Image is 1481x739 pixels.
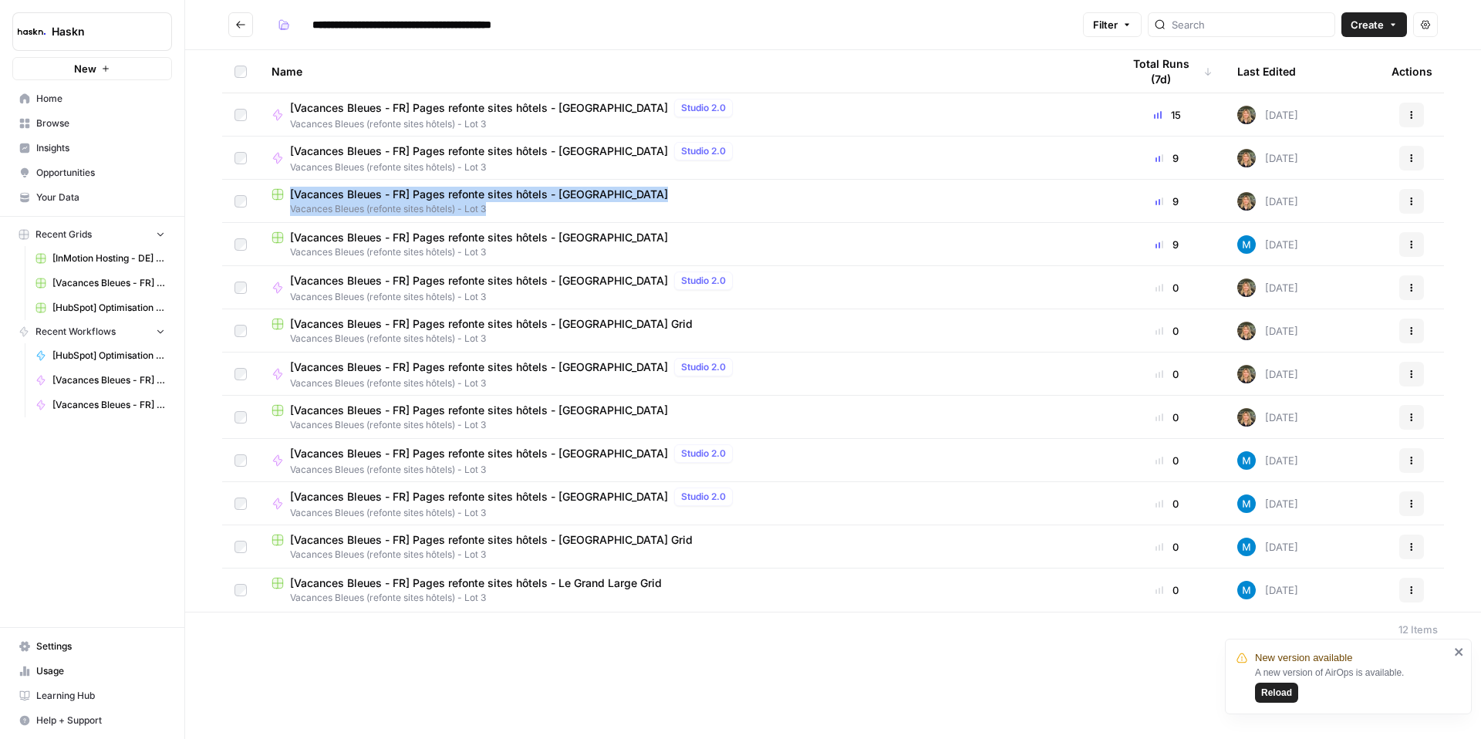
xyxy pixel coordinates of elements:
button: New [12,57,172,80]
span: Studio 2.0 [681,101,726,115]
span: Vacances Bleues (refonte sites hôtels) - Lot 3 [290,290,739,304]
div: 0 [1122,496,1213,511]
div: 0 [1122,539,1213,555]
span: Home [36,92,165,106]
a: [Vacances Bleues - FR] Pages refonte sites hôtels - [GEOGRAPHIC_DATA]Studio 2.0Vacances Bleues (r... [272,272,1097,304]
a: [Vacances Bleues - FR] Pages refonte sites hôtels - [GEOGRAPHIC_DATA]Studio 2.0Vacances Bleues (r... [272,358,1097,390]
a: [Vacances Bleues - FR] Pages refonte sites hôtels - [GEOGRAPHIC_DATA]Vacances Bleues (refonte sit... [272,187,1097,216]
img: ziyu4k121h9vid6fczkx3ylgkuqx [1237,192,1256,211]
img: ziyu4k121h9vid6fczkx3ylgkuqx [1237,365,1256,383]
span: Browse [36,116,165,130]
span: Studio 2.0 [681,274,726,288]
span: Vacances Bleues (refonte sites hôtels) - Lot 3 [290,160,739,174]
a: Opportunities [12,160,172,185]
div: [DATE] [1237,149,1298,167]
span: Reload [1261,686,1292,700]
span: Filter [1093,17,1118,32]
div: 0 [1122,582,1213,598]
span: Usage [36,664,165,678]
a: [Vacances Bleues - FR] Pages refonte sites hôtels - [GEOGRAPHIC_DATA]Studio 2.0Vacances Bleues (r... [272,488,1097,520]
span: New version available [1255,650,1352,666]
span: Vacances Bleues (refonte sites hôtels) - Lot 3 [290,376,739,390]
div: [DATE] [1237,278,1298,297]
button: Filter [1083,12,1142,37]
span: New [74,61,96,76]
a: Insights [12,136,172,160]
div: [DATE] [1237,106,1298,124]
div: 0 [1122,366,1213,382]
img: ziyu4k121h9vid6fczkx3ylgkuqx [1237,149,1256,167]
img: xlx1vc11lo246mpl6i14p9z1ximr [1237,451,1256,470]
span: Haskn [52,24,145,39]
span: [Vacances Bleues - FR] Pages refonte sites hôtels - [GEOGRAPHIC_DATA] Grid [290,316,693,332]
span: Vacances Bleues (refonte sites hôtels) - Lot 3 [290,506,739,520]
a: Home [12,86,172,111]
a: Learning Hub [12,683,172,708]
a: [Vacances Bleues - FR] Pages refonte sites hôtels - [GEOGRAPHIC_DATA] [29,271,172,295]
div: Last Edited [1237,50,1296,93]
span: [InMotion Hosting - DE] - article de blog 2000 mots [52,251,165,265]
div: 9 [1122,150,1213,166]
img: ziyu4k121h9vid6fczkx3ylgkuqx [1237,322,1256,340]
span: [Vacances Bleues - FR] Pages refonte sites hôtels - [GEOGRAPHIC_DATA] [290,273,668,289]
div: [DATE] [1237,235,1298,254]
a: [Vacances Bleues - FR] Pages refonte sites hôtels - [GEOGRAPHIC_DATA] GridVacances Bleues (refont... [272,316,1097,346]
a: [Vacances Bleues - FR] Pages refonte sites hôtels - [GEOGRAPHIC_DATA] GridVacances Bleues (refont... [272,532,1097,562]
a: Browse [12,111,172,136]
div: [DATE] [1237,581,1298,599]
a: [HubSpot] Optimisation - Articles de blog (V2) Grid [29,295,172,320]
span: Help + Support [36,714,165,727]
a: [HubSpot] Optimisation - Articles de blog (V2) [29,343,172,368]
img: ziyu4k121h9vid6fczkx3ylgkuqx [1237,106,1256,124]
span: Your Data [36,191,165,204]
span: [Vacances Bleues - FR] Pages refonte sites hôtels - [GEOGRAPHIC_DATA] [290,403,668,418]
div: 15 [1122,107,1213,123]
div: 0 [1122,453,1213,468]
button: Recent Workflows [12,320,172,343]
span: Learning Hub [36,689,165,703]
span: [Vacances Bleues - FR] Pages refonte sites hôtels - [GEOGRAPHIC_DATA] [290,143,668,159]
div: 0 [1122,280,1213,295]
a: [Vacances Bleues - FR] Pages refonte sites hôtels - [GEOGRAPHIC_DATA]Vacances Bleues (refonte sit... [272,403,1097,432]
img: Haskn Logo [18,18,46,46]
span: Vacances Bleues (refonte sites hôtels) - Lot 3 [272,202,1097,216]
span: Vacances Bleues (refonte sites hôtels) - Lot 3 [290,117,739,131]
span: [Vacances Bleues - FR] Pages refonte sites hôtels - [GEOGRAPHIC_DATA] [290,100,668,116]
span: Studio 2.0 [681,360,726,374]
button: Reload [1255,683,1298,703]
span: Recent Workflows [35,325,116,339]
a: [Vacances Bleues - FR] Pages refonte sites hôtels - Le Grand Large GridVacances Bleues (refonte s... [272,575,1097,605]
a: [Vacances Bleues - FR] Pages refonte sites hôtels - [GEOGRAPHIC_DATA]Studio 2.0Vacances Bleues (r... [272,142,1097,174]
span: [Vacances Bleues - FR] Pages refonte sites hôtels - [GEOGRAPHIC_DATA] [290,230,668,245]
div: Name [272,50,1097,93]
span: [Vacances Bleues - FR] Pages refonte sites hôtels - [GEOGRAPHIC_DATA] [52,276,165,290]
span: [Vacances Bleues - FR] Pages refonte sites hôtels - [GEOGRAPHIC_DATA] [290,489,668,504]
span: [Vacances Bleues - FR] Pages refonte sites hôtels - [GEOGRAPHIC_DATA] [52,373,165,387]
span: Create [1351,17,1384,32]
button: Workspace: Haskn [12,12,172,51]
img: xlx1vc11lo246mpl6i14p9z1ximr [1237,581,1256,599]
div: Actions [1392,50,1432,93]
a: [Vacances Bleues - FR] Pages refonte sites hôtels - [GEOGRAPHIC_DATA] [29,393,172,417]
div: 9 [1122,237,1213,252]
span: Studio 2.0 [681,447,726,461]
a: [InMotion Hosting - DE] - article de blog 2000 mots [29,246,172,271]
div: [DATE] [1237,322,1298,340]
div: A new version of AirOps is available. [1255,666,1449,703]
span: [HubSpot] Optimisation - Articles de blog (V2) Grid [52,301,165,315]
span: Studio 2.0 [681,490,726,504]
input: Search [1172,17,1328,32]
div: [DATE] [1237,192,1298,211]
span: Vacances Bleues (refonte sites hôtels) - Lot 3 [290,463,739,477]
a: [Vacances Bleues - FR] Pages refonte sites hôtels - [GEOGRAPHIC_DATA]Studio 2.0Vacances Bleues (r... [272,444,1097,477]
span: Vacances Bleues (refonte sites hôtels) - Lot 3 [272,418,1097,432]
span: Recent Grids [35,228,92,241]
img: xlx1vc11lo246mpl6i14p9z1ximr [1237,494,1256,513]
span: [HubSpot] Optimisation - Articles de blog (V2) [52,349,165,363]
img: ziyu4k121h9vid6fczkx3ylgkuqx [1237,408,1256,427]
div: Total Runs (7d) [1122,50,1213,93]
div: [DATE] [1237,451,1298,470]
span: Vacances Bleues (refonte sites hôtels) - Lot 3 [272,591,1097,605]
span: Studio 2.0 [681,144,726,158]
span: [Vacances Bleues - FR] Pages refonte sites hôtels - [GEOGRAPHIC_DATA] Grid [290,532,693,548]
